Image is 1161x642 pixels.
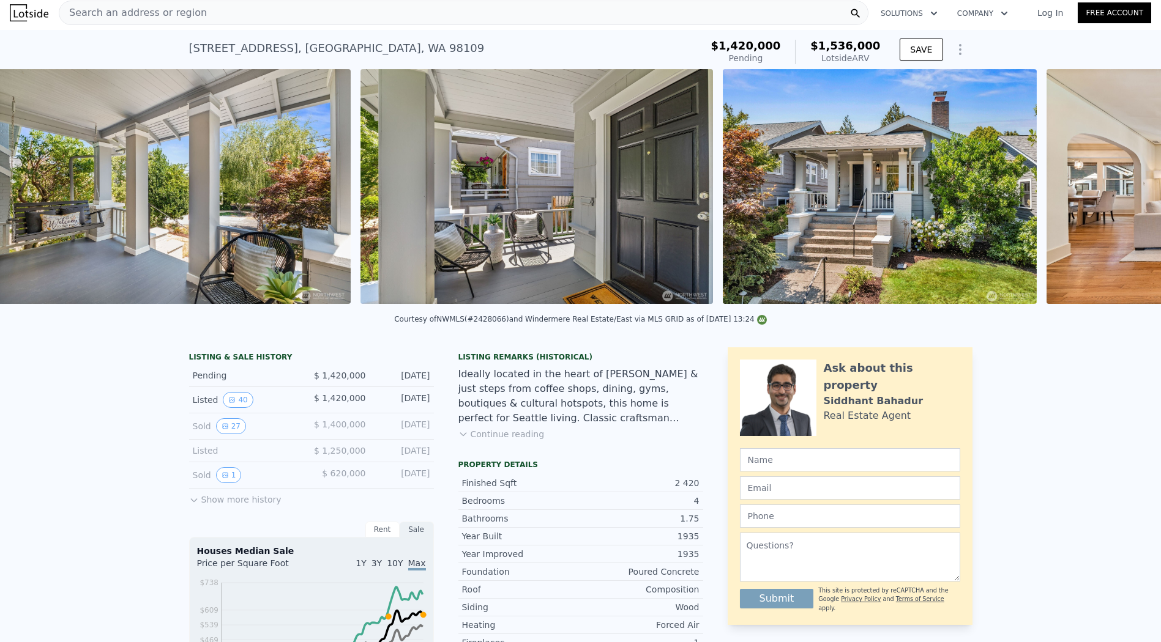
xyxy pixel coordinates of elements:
div: Listed [193,445,302,457]
div: Sale [400,522,434,537]
img: Sale: 167676694 Parcel: 98136101 [723,69,1037,304]
span: 3Y [371,558,382,568]
span: 1Y [356,558,366,568]
span: $1,420,000 [711,39,780,52]
div: Foundation [462,566,581,578]
div: [DATE] [376,418,430,434]
div: Sold [193,418,302,434]
tspan: $539 [200,621,218,629]
div: Composition [581,583,700,596]
a: Privacy Policy [841,596,881,602]
a: Free Account [1078,2,1151,23]
span: $ 1,250,000 [314,446,366,456]
div: 1935 [581,548,700,560]
div: Poured Concrete [581,566,700,578]
div: Listed [193,392,302,408]
div: Bedrooms [462,495,581,507]
div: Siding [462,601,581,613]
div: Roof [462,583,581,596]
div: Courtesy of NWMLS (#2428066) and Windermere Real Estate/East via MLS GRID as of [DATE] 13:24 [394,315,767,323]
button: View historical data [216,418,246,434]
button: Show Options [948,37,972,62]
div: Bathrooms [462,512,581,525]
button: Company [947,2,1018,24]
div: Ideally located in the heart of [PERSON_NAME] & just steps from coffee shops, dining, gyms, bouti... [458,367,703,426]
input: Name [740,448,960,471]
img: Sale: 167676694 Parcel: 98136101 [360,69,713,304]
div: Forced Air [581,619,700,631]
img: Lotside [10,4,48,21]
div: Ask about this property [824,360,960,394]
div: Houses Median Sale [197,545,426,557]
div: [STREET_ADDRESS] , [GEOGRAPHIC_DATA] , WA 98109 [189,40,485,57]
div: Sold [193,467,302,483]
div: 1935 [581,530,700,542]
div: Year Built [462,530,581,542]
button: View historical data [216,467,242,483]
span: 10Y [387,558,403,568]
div: 2 420 [581,477,700,489]
div: Wood [581,601,700,613]
img: NWMLS Logo [757,315,767,325]
div: [DATE] [376,369,430,382]
span: $1,536,000 [810,39,880,52]
input: Email [740,476,960,500]
button: View historical data [223,392,253,408]
div: Property details [458,460,703,470]
tspan: $609 [200,606,218,614]
div: Pending [193,369,302,382]
div: [DATE] [376,392,430,408]
div: Real Estate Agent [824,408,911,423]
div: Siddhant Bahadur [824,394,924,408]
div: Pending [711,52,780,64]
a: Log In [1023,7,1078,19]
div: Listing Remarks (Historical) [458,352,703,362]
span: $ 1,400,000 [314,419,366,429]
span: $ 1,420,000 [314,393,366,403]
div: 1.75 [581,512,700,525]
button: Continue reading [458,428,545,440]
div: 4 [581,495,700,507]
input: Phone [740,504,960,528]
div: Finished Sqft [462,477,581,489]
div: Lotside ARV [810,52,880,64]
span: Max [408,558,426,570]
div: Price per Square Foot [197,557,312,577]
div: Heating [462,619,581,631]
div: Rent [365,522,400,537]
tspan: $738 [200,578,218,587]
div: This site is protected by reCAPTCHA and the Google and apply. [818,586,960,613]
button: Submit [740,589,814,608]
span: $ 620,000 [322,468,365,478]
a: Terms of Service [896,596,944,602]
button: Show more history [189,489,282,506]
span: $ 1,420,000 [314,371,366,380]
button: Solutions [871,2,947,24]
span: Search an address or region [59,6,207,20]
button: SAVE [900,39,943,61]
div: [DATE] [376,467,430,483]
div: Year Improved [462,548,581,560]
div: [DATE] [376,445,430,457]
div: LISTING & SALE HISTORY [189,352,434,364]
